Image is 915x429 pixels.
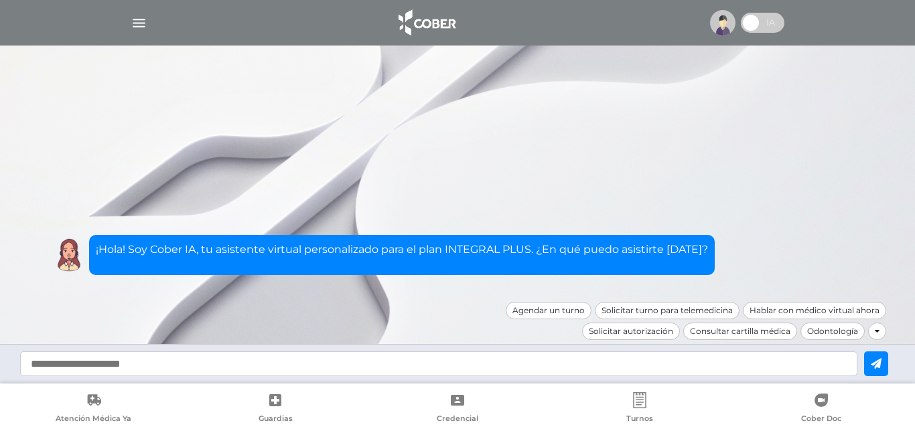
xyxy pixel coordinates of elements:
div: Solicitar autorización [582,323,680,340]
a: Cober Doc [730,392,912,426]
img: profile-placeholder.svg [710,10,735,35]
div: Consultar cartilla médica [683,323,797,340]
img: Cober IA [52,238,86,272]
span: Cober Doc [801,414,841,426]
a: Guardias [185,392,367,426]
div: Agendar un turno [506,302,591,319]
div: Hablar con médico virtual ahora [743,302,886,319]
span: Atención Médica Ya [56,414,131,426]
img: logo_cober_home-white.png [391,7,462,39]
a: Atención Médica Ya [3,392,185,426]
span: Turnos [626,414,653,426]
p: ¡Hola! Soy Cober IA, tu asistente virtual personalizado para el plan INTEGRAL PLUS. ¿En qué puedo... [96,242,708,258]
div: Solicitar turno para telemedicina [595,302,740,319]
img: Cober_menu-lines-white.svg [131,15,147,31]
span: Guardias [259,414,293,426]
a: Turnos [549,392,731,426]
a: Credencial [366,392,549,426]
span: Credencial [437,414,478,426]
div: Odontología [800,323,865,340]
